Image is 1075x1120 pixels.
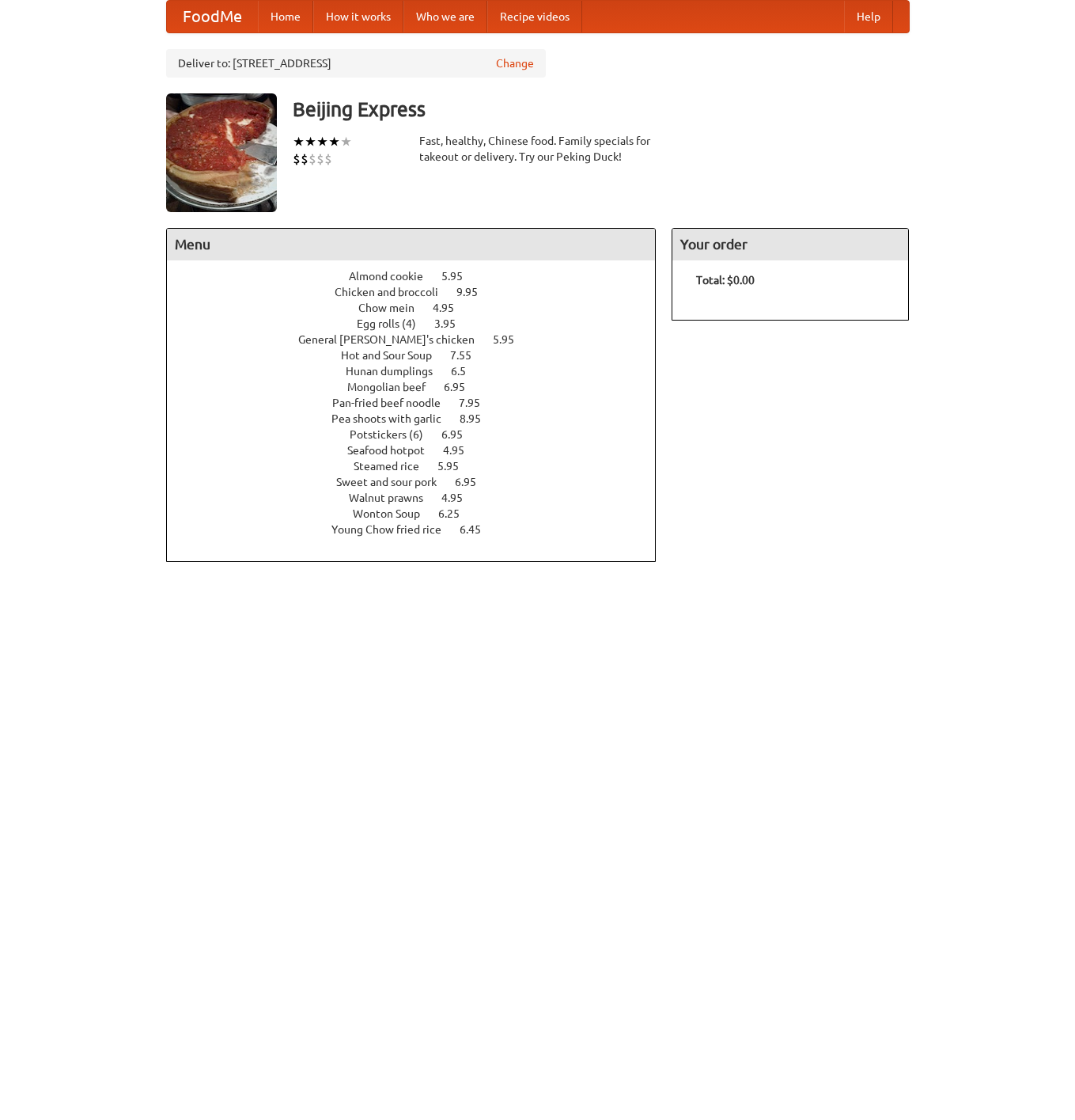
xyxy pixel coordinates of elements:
li: $ [293,150,301,168]
span: 9.95 [456,286,494,298]
a: Seafood hotpot 4.95 [347,444,494,457]
span: General [PERSON_NAME]'s chicken [298,333,490,346]
a: Who we are [403,1,487,32]
span: Chicken and broccoli [335,286,454,298]
div: Deliver to: [STREET_ADDRESS] [166,49,546,78]
a: Wonton Soup 6.25 [353,507,489,520]
span: 4.95 [441,492,479,504]
a: Recipe videos [487,1,582,32]
a: Pea shoots with garlic 8.95 [331,412,510,425]
li: $ [324,150,332,168]
a: Chicken and broccoli 9.95 [335,286,507,298]
li: ★ [340,133,352,150]
a: Home [258,1,313,32]
img: angular.jpg [166,93,277,212]
span: Mongolian beef [347,381,441,393]
a: Walnut prawns 4.95 [349,492,492,504]
span: 6.95 [455,476,492,488]
span: Sweet and sour pork [336,476,452,488]
span: 6.45 [460,523,497,536]
span: Hunan dumplings [346,365,449,378]
a: Pan-fried beef noodle 7.95 [332,397,509,409]
a: Almond cookie 5.95 [349,270,492,283]
span: 4.95 [443,444,480,457]
li: ★ [305,133,316,150]
span: Pan-fried beef noodle [332,397,456,409]
span: Wonton Soup [353,507,436,520]
div: Fast, healthy, Chinese food. Family specials for takeout or delivery. Try our Peking Duck! [419,133,657,165]
a: General [PERSON_NAME]'s chicken 5.95 [298,333,543,346]
a: Change [496,55,534,71]
span: Egg rolls (4) [357,317,432,330]
li: $ [308,150,316,168]
a: Hunan dumplings 6.5 [346,365,495,378]
span: Potstickers (6) [350,428,439,441]
span: 6.95 [444,381,481,393]
li: ★ [328,133,340,150]
span: 6.95 [441,428,479,441]
a: Mongolian beef 6.95 [347,381,494,393]
a: Egg rolls (4) 3.95 [357,317,485,330]
span: Chow mein [358,302,430,314]
span: 6.5 [451,365,482,378]
span: 7.55 [450,349,487,362]
li: $ [301,150,308,168]
a: Young Chow fried rice 6.45 [331,523,510,536]
span: Pea shoots with garlic [331,412,457,425]
li: ★ [316,133,328,150]
h3: Beijing Express [293,93,910,125]
a: Help [844,1,893,32]
a: FoodMe [167,1,258,32]
b: Total: $0.00 [696,274,755,287]
h4: Menu [167,229,656,260]
span: Hot and Sour Soup [341,349,448,362]
a: Hot and Sour Soup 7.55 [341,349,501,362]
span: 8.95 [460,412,497,425]
li: $ [316,150,324,168]
li: ★ [293,133,305,150]
span: 5.95 [493,333,530,346]
a: How it works [313,1,403,32]
span: 5.95 [437,460,475,473]
span: 5.95 [441,270,479,283]
span: Almond cookie [349,270,439,283]
span: 4.95 [433,302,470,314]
a: Potstickers (6) 6.95 [350,428,492,441]
span: Seafood hotpot [347,444,441,457]
span: Walnut prawns [349,492,439,504]
span: Steamed rice [354,460,435,473]
span: Young Chow fried rice [331,523,457,536]
span: 6.25 [438,507,475,520]
a: Sweet and sour pork 6.95 [336,476,505,488]
a: Steamed rice 5.95 [354,460,488,473]
h4: Your order [672,229,908,260]
span: 3.95 [434,317,471,330]
a: Chow mein 4.95 [358,302,483,314]
span: 7.95 [459,397,496,409]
